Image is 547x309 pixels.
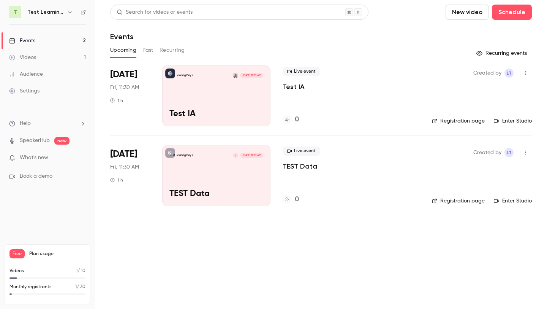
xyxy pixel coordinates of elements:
[283,82,305,91] a: Test IA
[295,115,299,125] h4: 0
[110,68,137,81] span: [DATE]
[76,269,77,273] span: 1
[9,284,52,290] p: Monthly registrants
[54,137,70,145] span: new
[446,5,489,20] button: New video
[75,285,77,289] span: 1
[283,162,317,171] a: TEST Data
[14,8,17,16] span: T
[240,73,263,78] span: [DATE] 11:30 AM
[295,194,299,205] h4: 0
[20,172,52,180] span: Book a demo
[233,73,238,78] img: prad selva
[283,194,299,205] a: 0
[232,152,239,158] div: L
[169,189,263,199] p: TEST Data
[504,68,514,78] span: laura thalien
[110,177,123,183] div: 1 h
[27,8,64,16] h6: Test Learning Days
[494,117,532,125] a: Enter Studio
[110,84,139,91] span: Fri, 11:30 AM
[169,109,263,119] p: Test IA
[20,119,31,127] span: Help
[110,44,136,56] button: Upcoming
[9,87,40,95] div: Settings
[432,197,485,205] a: Registration page
[9,70,43,78] div: Audience
[507,148,512,157] span: lt
[110,32,133,41] h1: Events
[473,68,501,78] span: Created by
[110,163,139,171] span: Fri, 11:30 AM
[283,67,320,76] span: Live event
[110,148,137,160] span: [DATE]
[9,54,36,61] div: Videos
[492,5,532,20] button: Schedule
[9,268,24,274] p: Videos
[507,68,512,78] span: lt
[162,145,270,206] a: Test Learning DaysL[DATE] 11:30 AMTEST Data
[20,154,48,162] span: What's new
[169,153,193,157] p: Test Learning Days
[162,65,270,126] a: Test Learning Daysprad selva[DATE] 11:30 AMTest IA
[142,44,153,56] button: Past
[117,8,193,16] div: Search for videos or events
[75,284,85,290] p: / 30
[9,249,25,258] span: Free
[9,37,35,45] div: Events
[160,44,185,56] button: Recurring
[110,145,150,206] div: Aug 29 Fri, 11:30 AM (Europe/Paris)
[76,268,85,274] p: / 10
[240,153,263,158] span: [DATE] 11:30 AM
[169,73,193,77] p: Test Learning Days
[473,47,532,59] button: Recurring events
[110,65,150,126] div: Aug 29 Fri, 11:30 AM (Europe/Paris)
[283,147,320,156] span: Live event
[9,119,86,127] li: help-dropdown-opener
[110,97,123,104] div: 1 h
[283,115,299,125] a: 0
[432,117,485,125] a: Registration page
[504,148,514,157] span: laura thalien
[494,197,532,205] a: Enter Studio
[473,148,501,157] span: Created by
[29,251,85,257] span: Plan usage
[20,137,50,145] a: SpeakerHub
